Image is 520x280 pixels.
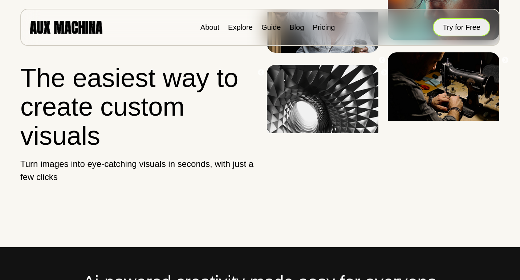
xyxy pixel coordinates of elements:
button: Previous [257,69,265,76]
button: Previous [378,57,386,64]
a: Guide [261,23,281,31]
img: Image [267,65,378,139]
a: Explore [228,23,253,31]
p: Turn images into eye-catching visuals in seconds, with just a few clicks [20,157,254,184]
button: Next [381,69,388,76]
button: Try for Free [433,18,490,36]
img: Image [388,52,499,127]
button: Next [501,57,509,64]
a: About [200,23,219,31]
h1: The easiest way to create custom visuals [20,64,254,150]
img: AUX MACHINA [30,21,102,33]
a: Pricing [313,23,335,31]
a: Blog [289,23,304,31]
